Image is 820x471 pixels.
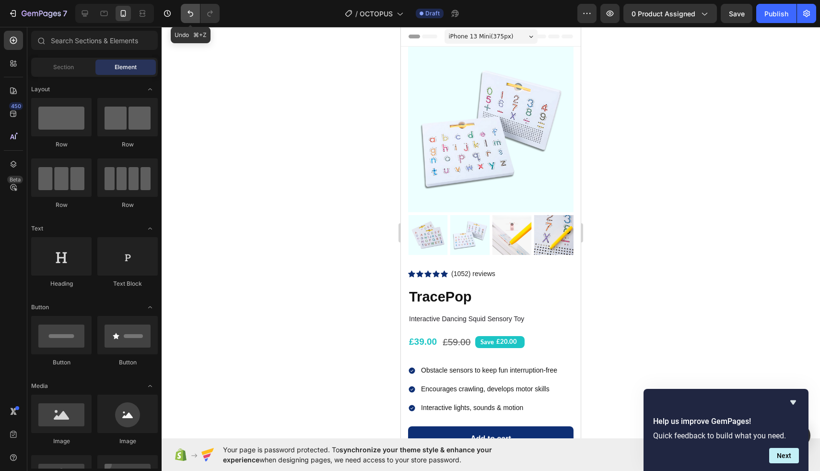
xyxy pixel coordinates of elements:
span: Text [31,224,43,233]
span: Save [729,10,745,18]
div: Row [31,201,92,209]
button: 7 [4,4,71,23]
div: Publish [764,9,788,19]
input: Search Sections & Elements [31,31,158,50]
p: Quick feedback to build what you need. [653,431,799,440]
iframe: Design area [401,27,581,438]
span: OCTOPUS [360,9,393,19]
span: Section [53,63,74,72]
div: Heading [31,279,92,288]
span: Your page is password protected. To when designing pages, we need access to your store password. [223,445,529,465]
div: Image [97,437,158,446]
div: Button [97,358,158,367]
span: Layout [31,85,50,94]
div: Add to cart [70,407,110,416]
div: 450 [9,102,23,110]
div: Text Block [97,279,158,288]
button: Save [721,4,752,23]
div: Undo/Redo [181,4,220,23]
div: Image [31,437,92,446]
div: Row [97,201,158,209]
button: Add to cart [7,399,173,424]
span: Media [31,382,48,390]
span: Draft [425,9,440,18]
div: Help us improve GemPages! [653,397,799,463]
button: Publish [756,4,797,23]
span: Element [115,63,137,72]
span: Toggle open [142,378,158,394]
span: 0 product assigned [632,9,695,19]
span: Toggle open [142,300,158,315]
div: Beta [7,176,23,183]
button: Next question [769,448,799,463]
span: Toggle open [142,221,158,236]
button: 0 product assigned [623,4,717,23]
div: Button [31,358,92,367]
span: Button [31,303,49,312]
span: / [355,9,358,19]
button: Hide survey [787,397,799,408]
span: synchronize your theme style & enhance your experience [223,446,492,464]
h2: Help us improve GemPages! [653,416,799,427]
div: Row [31,140,92,149]
div: Row [97,140,158,149]
p: 7 [63,8,67,19]
span: Toggle open [142,82,158,97]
